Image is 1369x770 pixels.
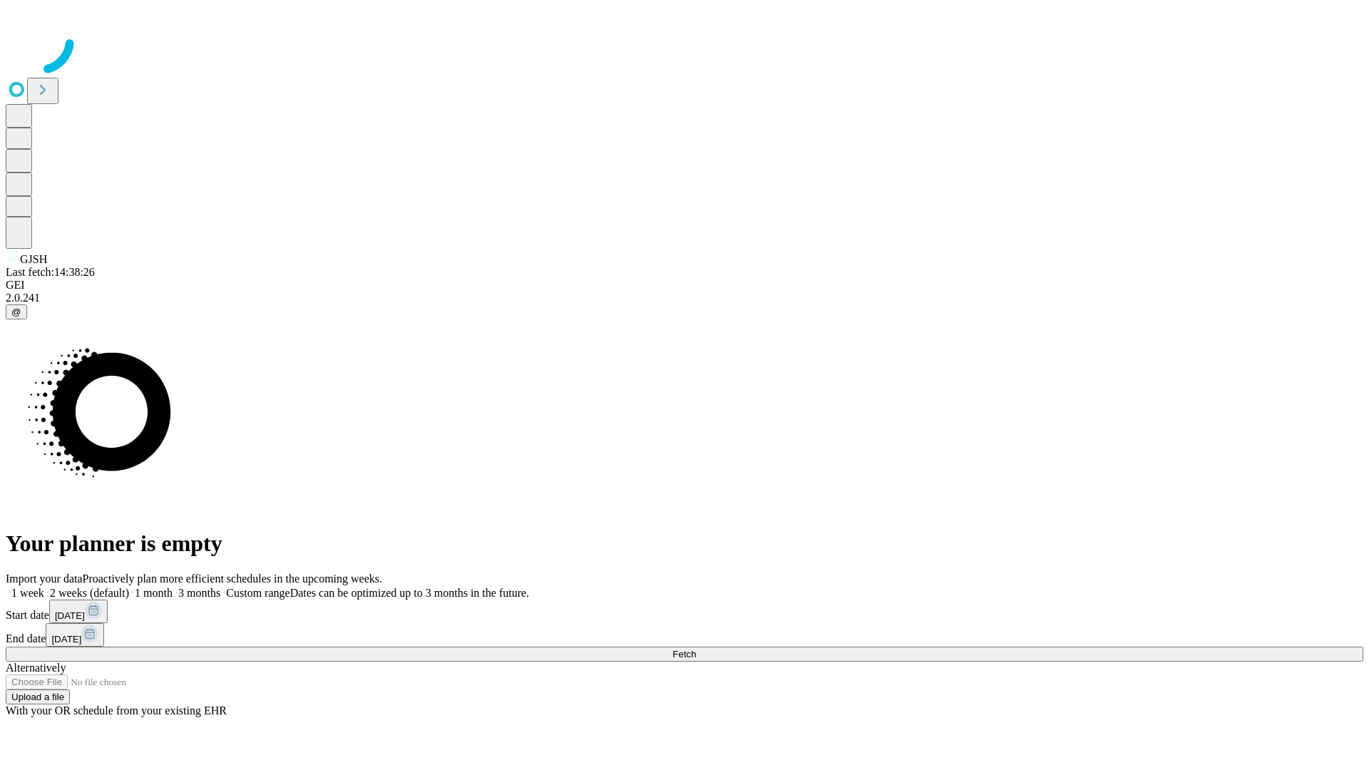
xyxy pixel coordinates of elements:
[46,623,104,647] button: [DATE]
[51,634,81,645] span: [DATE]
[6,304,27,319] button: @
[83,573,382,585] span: Proactively plan more efficient schedules in the upcoming weeks.
[6,647,1363,662] button: Fetch
[6,292,1363,304] div: 2.0.241
[6,530,1363,557] h1: Your planner is empty
[6,266,95,278] span: Last fetch: 14:38:26
[290,587,529,599] span: Dates can be optimized up to 3 months in the future.
[6,623,1363,647] div: End date
[50,587,129,599] span: 2 weeks (default)
[6,573,83,585] span: Import your data
[6,600,1363,623] div: Start date
[6,704,227,717] span: With your OR schedule from your existing EHR
[11,307,21,317] span: @
[6,689,70,704] button: Upload a file
[6,662,66,674] span: Alternatively
[672,649,696,659] span: Fetch
[20,253,47,265] span: GJSH
[226,587,289,599] span: Custom range
[178,587,220,599] span: 3 months
[55,610,85,621] span: [DATE]
[6,279,1363,292] div: GEI
[135,587,173,599] span: 1 month
[49,600,108,623] button: [DATE]
[11,587,44,599] span: 1 week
